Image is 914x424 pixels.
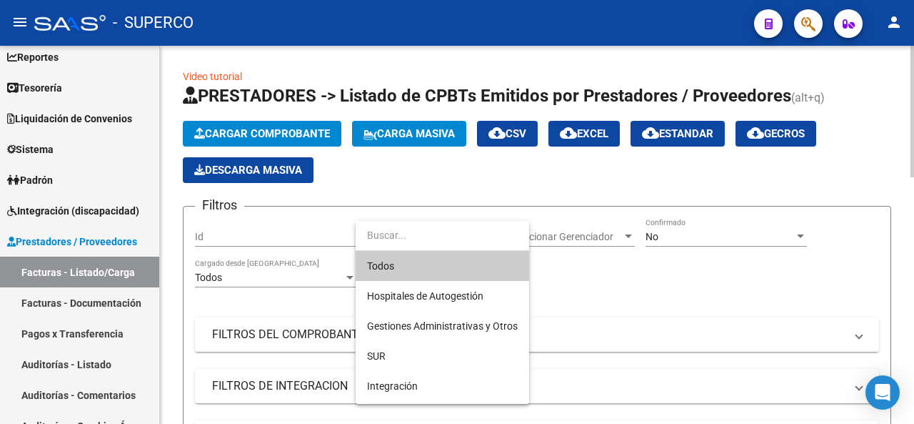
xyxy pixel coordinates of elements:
[865,375,900,410] div: Open Intercom Messenger
[367,320,518,332] span: Gestiones Administrativas y Otros
[367,350,386,362] span: SUR
[356,220,529,250] input: dropdown search
[367,290,483,302] span: Hospitales de Autogestión
[367,251,518,281] span: Todos
[367,380,418,392] span: Integración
